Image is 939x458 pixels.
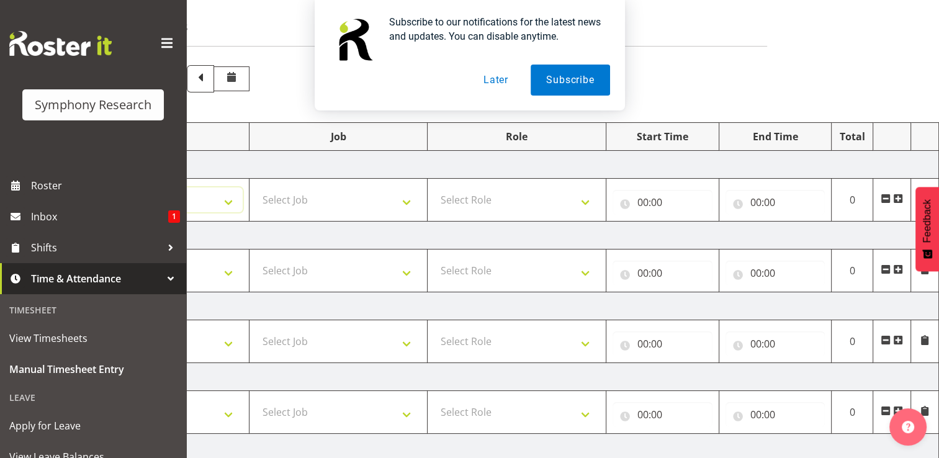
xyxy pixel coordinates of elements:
div: Start Time [613,129,712,144]
td: [DATE] [71,292,939,320]
span: Apply for Leave [9,416,177,435]
a: View Timesheets [3,323,183,354]
div: Subscribe to our notifications for the latest news and updates. You can disable anytime. [379,15,610,43]
button: Subscribe [531,65,609,96]
span: 1 [168,210,180,223]
td: [DATE] [71,363,939,391]
td: 0 [832,179,873,222]
span: View Timesheets [9,329,177,348]
div: Job [256,129,421,144]
td: [DATE] [71,151,939,179]
button: Later [468,65,524,96]
td: 0 [832,391,873,434]
input: Click to select... [726,261,825,285]
span: Time & Attendance [31,269,161,288]
input: Click to select... [613,331,712,356]
input: Click to select... [726,402,825,427]
img: help-xxl-2.png [902,421,914,433]
div: Total [838,129,866,144]
button: Feedback - Show survey [915,187,939,271]
div: Role [434,129,600,144]
a: Apply for Leave [3,410,183,441]
span: Shifts [31,238,161,257]
div: End Time [726,129,825,144]
a: Manual Timesheet Entry [3,354,183,385]
span: Manual Timesheet Entry [9,360,177,379]
td: 0 [832,320,873,363]
div: Leave [3,385,183,410]
img: notification icon [330,15,379,65]
input: Click to select... [726,331,825,356]
span: Roster [31,176,180,195]
td: 0 [832,249,873,292]
input: Click to select... [726,190,825,215]
input: Click to select... [613,402,712,427]
td: [DATE] [71,222,939,249]
span: Feedback [922,199,933,243]
span: Inbox [31,207,168,226]
input: Click to select... [613,190,712,215]
div: Timesheet [3,297,183,323]
input: Click to select... [613,261,712,285]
